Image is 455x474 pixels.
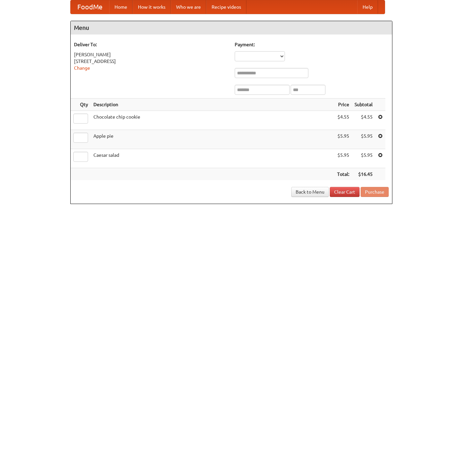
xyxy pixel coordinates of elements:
[91,111,334,130] td: Chocolate chip cookie
[352,168,375,181] th: $16.45
[74,58,228,65] div: [STREET_ADDRESS]
[91,149,334,168] td: Caesar salad
[109,0,133,14] a: Home
[71,21,392,35] h4: Menu
[361,187,389,197] button: Purchase
[91,130,334,149] td: Apple pie
[334,111,352,130] td: $4.55
[352,149,375,168] td: $5.95
[291,187,329,197] a: Back to Menu
[133,0,171,14] a: How it works
[74,41,228,48] h5: Deliver To:
[330,187,360,197] a: Clear Cart
[171,0,206,14] a: Who we are
[71,0,109,14] a: FoodMe
[74,65,90,71] a: Change
[334,149,352,168] td: $5.95
[235,41,389,48] h5: Payment:
[352,98,375,111] th: Subtotal
[334,98,352,111] th: Price
[91,98,334,111] th: Description
[357,0,378,14] a: Help
[334,168,352,181] th: Total:
[71,98,91,111] th: Qty
[352,130,375,149] td: $5.95
[74,51,228,58] div: [PERSON_NAME]
[206,0,246,14] a: Recipe videos
[334,130,352,149] td: $5.95
[352,111,375,130] td: $4.55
